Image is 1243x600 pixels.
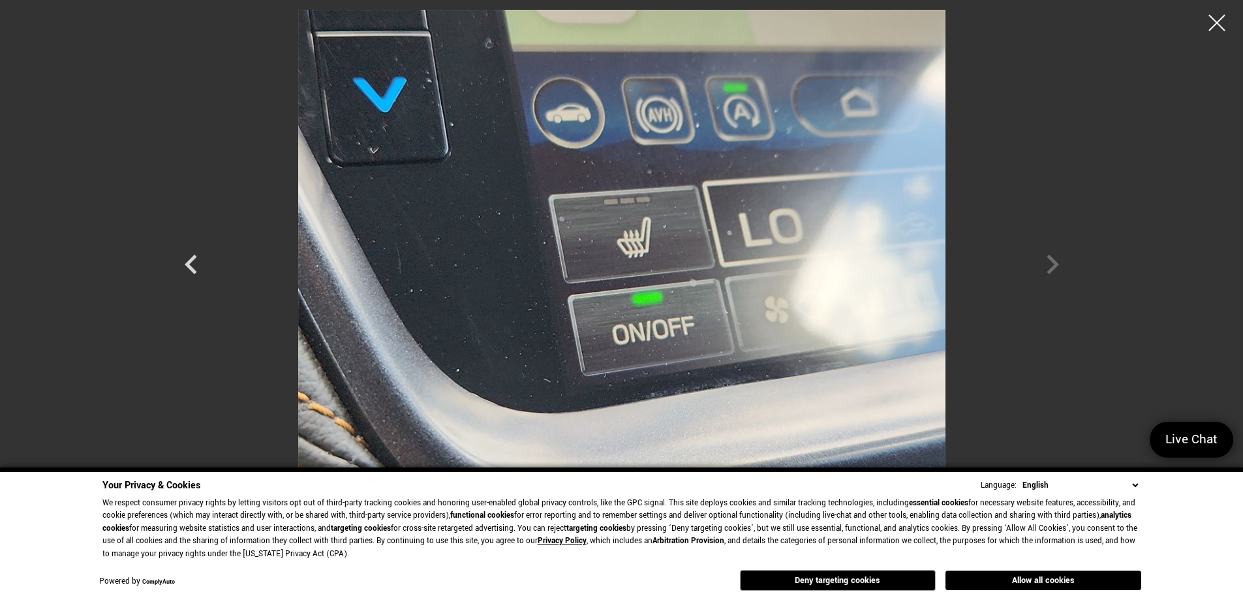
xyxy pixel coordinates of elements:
[172,238,211,297] div: Previous
[99,578,175,586] div: Powered by
[450,510,514,521] strong: functional cookies
[740,570,936,591] button: Deny targeting cookies
[1159,431,1224,449] span: Live Chat
[566,523,626,534] strong: targeting cookies
[945,571,1141,590] button: Allow all cookies
[102,497,1141,561] p: We respect consumer privacy rights by letting visitors opt out of third-party tracking cookies an...
[538,535,587,546] a: Privacy Policy
[1019,479,1141,492] select: Language Select
[142,578,175,586] a: ComplyAuto
[981,481,1017,490] div: Language:
[230,10,1013,496] img: Used 2024 Autumn Green Metallic Subaru Wilderness image 28
[331,523,391,534] strong: targeting cookies
[652,535,724,546] strong: Arbitration Provision
[102,479,200,492] span: Your Privacy & Cookies
[909,497,968,509] strong: essential cookies
[102,510,1131,534] strong: analytics cookies
[1150,422,1233,458] a: Live Chat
